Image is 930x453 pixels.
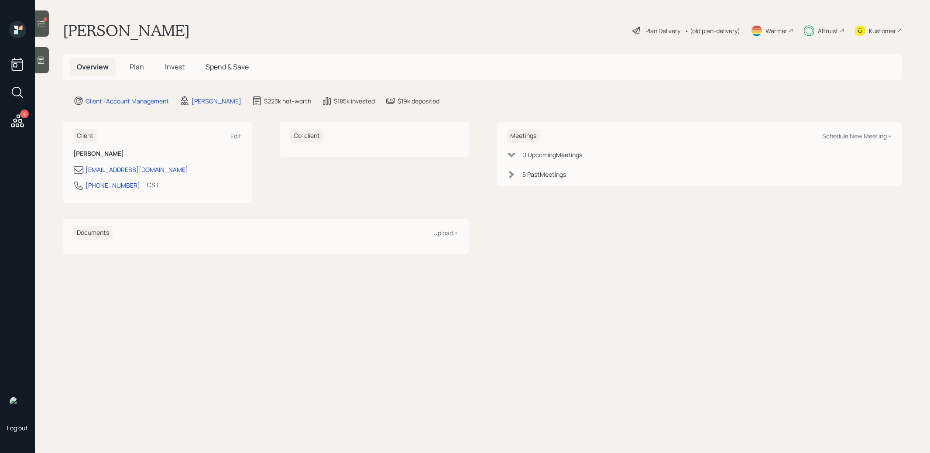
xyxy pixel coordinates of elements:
div: Plan Delivery [645,26,680,35]
span: Spend & Save [206,62,249,72]
div: [PERSON_NAME] [192,96,241,106]
h6: [PERSON_NAME] [73,150,241,158]
div: 6 [20,110,29,118]
div: Client · Account Management [86,96,169,106]
div: $223k net-worth [264,96,311,106]
div: Kustomer [869,26,896,35]
span: Plan [130,62,144,72]
span: Overview [77,62,109,72]
div: Altruist [818,26,838,35]
h6: Client [73,129,97,143]
h6: Meetings [507,129,540,143]
span: Invest [165,62,185,72]
div: $185k invested [334,96,375,106]
img: treva-nostdahl-headshot.png [9,396,26,413]
div: CST [147,180,159,189]
div: Edit [230,132,241,140]
div: 0 Upcoming Meeting s [523,150,583,159]
div: Upload + [434,229,458,237]
div: Schedule New Meeting + [822,132,892,140]
div: [PHONE_NUMBER] [86,181,140,190]
h6: Co-client [290,129,323,143]
div: 5 Past Meeting s [523,170,566,179]
div: Warmer [765,26,787,35]
div: • (old plan-delivery) [685,26,740,35]
h1: [PERSON_NAME] [63,21,190,40]
div: Log out [7,424,28,432]
h6: Documents [73,226,113,240]
div: [EMAIL_ADDRESS][DOMAIN_NAME] [86,165,188,174]
div: $19k deposited [398,96,439,106]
